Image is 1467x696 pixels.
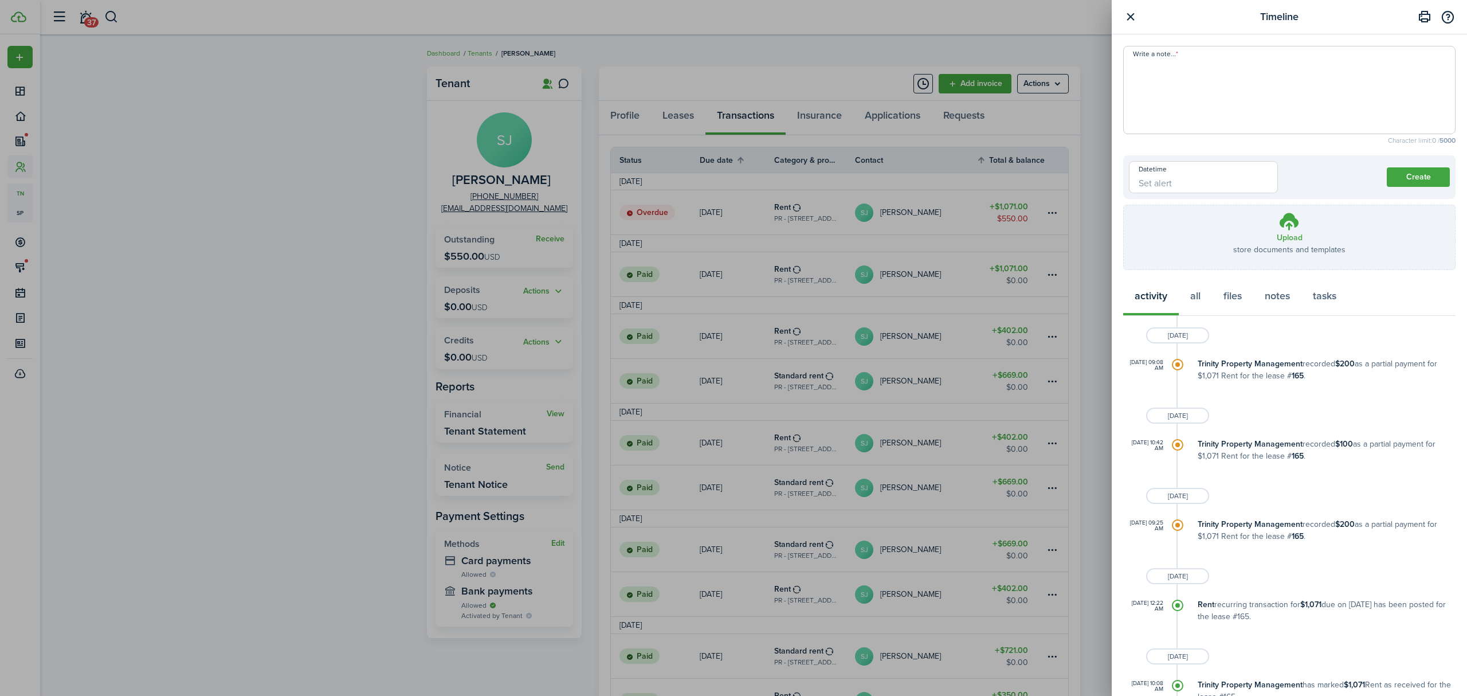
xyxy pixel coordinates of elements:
[1129,161,1278,193] input: Set alert
[1277,232,1303,244] h3: Upload
[1146,488,1209,504] div: [DATE]
[1179,281,1212,316] button: all
[1123,359,1163,371] div: [DATE] 09:08 AM
[1146,648,1209,664] div: [DATE]
[1123,440,1163,451] div: [DATE] 10:42 AM
[1260,9,1299,25] span: Timeline
[1198,358,1303,370] b: Trinity Property Management
[1198,518,1303,530] b: Trinity Property Management
[1335,438,1353,450] b: $100
[1198,599,1214,611] b: Rent
[1198,438,1303,450] b: Trinity Property Management
[1387,167,1450,187] button: Create
[1198,599,1456,623] p: recurring transaction for due on [DATE] has been posted for the lease #165.
[1198,679,1303,691] b: Trinity Property Management
[1123,137,1456,144] small: Character limit: 0 /
[1301,281,1348,316] button: tasks
[1335,358,1355,370] b: $200
[1233,244,1346,256] p: store documents and templates
[1123,600,1163,612] div: [DATE] 12:22 AM
[1300,599,1321,611] b: $1,071
[1292,530,1304,542] b: 165
[1123,681,1163,692] div: [DATE] 10:08 AM
[1146,408,1209,424] div: [DATE]
[1439,135,1456,146] b: 5000
[1292,450,1304,462] b: 165
[1292,370,1304,382] b: 165
[1146,327,1209,343] div: [DATE]
[1198,438,1456,462] p: recorded as a partial payment for $1,071 Rent for the lease # .
[1415,7,1434,27] button: Print
[1198,518,1456,542] p: recorded as a partial payment for $1,071 Rent for the lease # .
[1253,281,1301,316] button: notes
[1198,358,1456,382] p: recorded as a partial payment for $1,071 Rent for the lease # .
[1212,281,1253,316] button: files
[1335,518,1355,530] b: $200
[1146,568,1209,584] div: [DATE]
[1123,10,1137,24] button: Close modal
[1344,679,1365,691] b: $1,071
[1123,520,1163,531] div: [DATE] 09:25 AM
